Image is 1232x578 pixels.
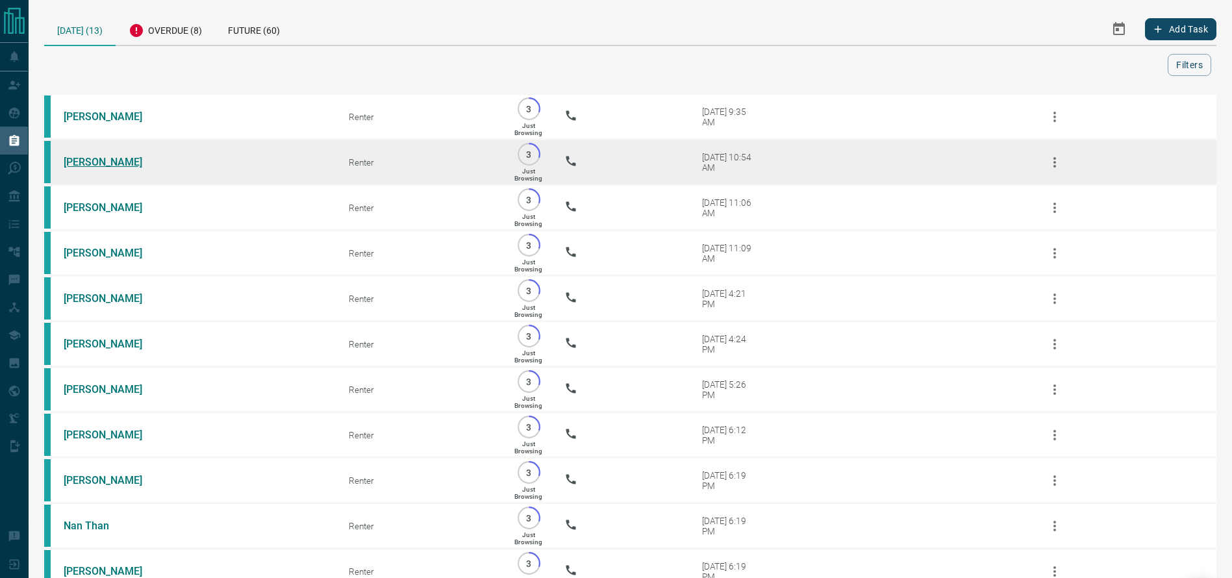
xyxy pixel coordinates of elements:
p: Just Browsing [514,304,542,318]
div: Renter [349,203,493,213]
div: Overdue (8) [116,13,215,45]
div: [DATE] 10:54 AM [702,152,757,173]
div: [DATE] 6:19 PM [702,470,757,491]
div: condos.ca [44,95,51,138]
a: [PERSON_NAME] [64,110,161,123]
p: 3 [524,331,534,341]
button: Add Task [1145,18,1216,40]
div: Future (60) [215,13,293,45]
p: 3 [524,104,534,114]
a: [PERSON_NAME] [64,201,161,214]
div: [DATE] 6:19 PM [702,516,757,536]
a: [PERSON_NAME] [64,565,161,577]
div: [DATE] 6:12 PM [702,425,757,446]
a: [PERSON_NAME] [64,383,161,396]
div: condos.ca [44,323,51,365]
a: [PERSON_NAME] [64,156,161,168]
div: Renter [349,475,493,486]
p: Just Browsing [514,213,542,227]
p: Just Browsing [514,122,542,136]
div: Renter [349,521,493,531]
a: [PERSON_NAME] [64,429,161,441]
p: Just Browsing [514,349,542,364]
button: Select Date Range [1103,14,1135,45]
div: [DATE] 9:35 AM [702,107,757,127]
div: [DATE] 11:09 AM [702,243,757,264]
div: condos.ca [44,505,51,547]
p: 3 [524,468,534,477]
p: Just Browsing [514,486,542,500]
p: 3 [524,513,534,523]
div: [DATE] 5:26 PM [702,379,757,400]
div: Renter [349,566,493,577]
p: Just Browsing [514,395,542,409]
p: 3 [524,195,534,205]
div: condos.ca [44,186,51,229]
p: Just Browsing [514,258,542,273]
div: Renter [349,112,493,122]
a: [PERSON_NAME] [64,292,161,305]
div: Renter [349,339,493,349]
a: [PERSON_NAME] [64,247,161,259]
div: Renter [349,248,493,258]
div: condos.ca [44,277,51,320]
p: Just Browsing [514,168,542,182]
a: [PERSON_NAME] [64,474,161,486]
div: Renter [349,430,493,440]
p: 3 [524,149,534,159]
div: condos.ca [44,414,51,456]
div: Renter [349,294,493,304]
div: [DATE] 4:21 PM [702,288,757,309]
a: [PERSON_NAME] [64,338,161,350]
div: condos.ca [44,232,51,274]
div: condos.ca [44,368,51,410]
div: condos.ca [44,141,51,183]
div: [DATE] (13) [44,13,116,46]
div: [DATE] 11:06 AM [702,197,757,218]
p: 3 [524,422,534,432]
p: 3 [524,286,534,295]
button: Filters [1168,54,1211,76]
a: Nan Than [64,520,161,532]
div: Renter [349,157,493,168]
div: Renter [349,384,493,395]
p: Just Browsing [514,440,542,455]
p: Just Browsing [514,531,542,546]
p: 3 [524,377,534,386]
p: 3 [524,240,534,250]
div: condos.ca [44,459,51,501]
p: 3 [524,559,534,568]
div: [DATE] 4:24 PM [702,334,757,355]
